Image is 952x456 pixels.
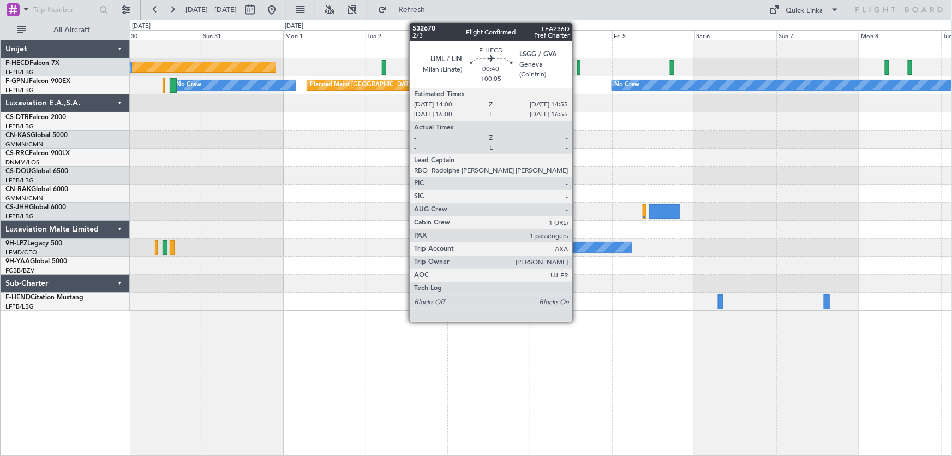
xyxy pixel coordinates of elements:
[5,248,37,257] a: LFMD/CEQ
[5,267,34,275] a: FCBB/BZV
[764,1,845,19] button: Quick Links
[530,30,612,40] div: Thu 4
[185,5,237,15] span: [DATE] - [DATE]
[5,303,34,311] a: LFPB/LBG
[33,2,96,18] input: Trip Number
[612,30,694,40] div: Fri 5
[5,168,31,175] span: CS-DOU
[5,132,68,139] a: CN-KASGlobal 5000
[5,240,27,247] span: 9H-LPZ
[5,132,31,139] span: CN-KAS
[5,78,29,85] span: F-GPNJ
[5,258,30,265] span: 9H-YAA
[5,78,70,85] a: F-GPNJFalcon 900EX
[5,158,39,167] a: DNMM/LOS
[5,60,59,67] a: F-HECDFalcon 7X
[512,239,537,256] div: No Crew
[12,21,118,39] button: All Aircraft
[5,294,83,301] a: F-HENDCitation Mustang
[447,30,530,40] div: Wed 3
[28,26,115,34] span: All Aircraft
[283,30,366,40] div: Mon 1
[5,212,34,221] a: LFPB/LBG
[201,30,283,40] div: Sun 31
[5,204,66,211] a: CS-JHHGlobal 6000
[5,150,70,157] a: CS-RRCFalcon 900LX
[5,176,34,185] a: LFPB/LBG
[5,294,31,301] span: F-HEND
[859,30,941,40] div: Mon 8
[5,150,29,157] span: CS-RRC
[176,77,201,93] div: No Crew
[389,6,435,14] span: Refresh
[5,168,68,175] a: CS-DOUGlobal 6500
[5,114,29,121] span: CS-DTR
[5,86,34,94] a: LFPB/LBG
[310,77,482,93] div: Planned Maint [GEOGRAPHIC_DATA] ([GEOGRAPHIC_DATA])
[5,122,34,131] a: LFPB/LBG
[285,22,303,31] div: [DATE]
[786,5,823,16] div: Quick Links
[373,1,438,19] button: Refresh
[366,30,448,40] div: Tue 2
[5,60,29,67] span: F-HECD
[132,22,151,31] div: [DATE]
[5,258,67,265] a: 9H-YAAGlobal 5000
[118,30,201,40] div: Sat 30
[5,204,29,211] span: CS-JHH
[615,77,640,93] div: No Crew
[776,30,859,40] div: Sun 7
[5,240,62,247] a: 9H-LPZLegacy 500
[5,186,68,193] a: CN-RAKGlobal 6000
[5,186,31,193] span: CN-RAK
[5,194,43,203] a: GMMN/CMN
[5,114,66,121] a: CS-DTRFalcon 2000
[694,30,777,40] div: Sat 6
[5,140,43,149] a: GMMN/CMN
[5,68,34,76] a: LFPB/LBG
